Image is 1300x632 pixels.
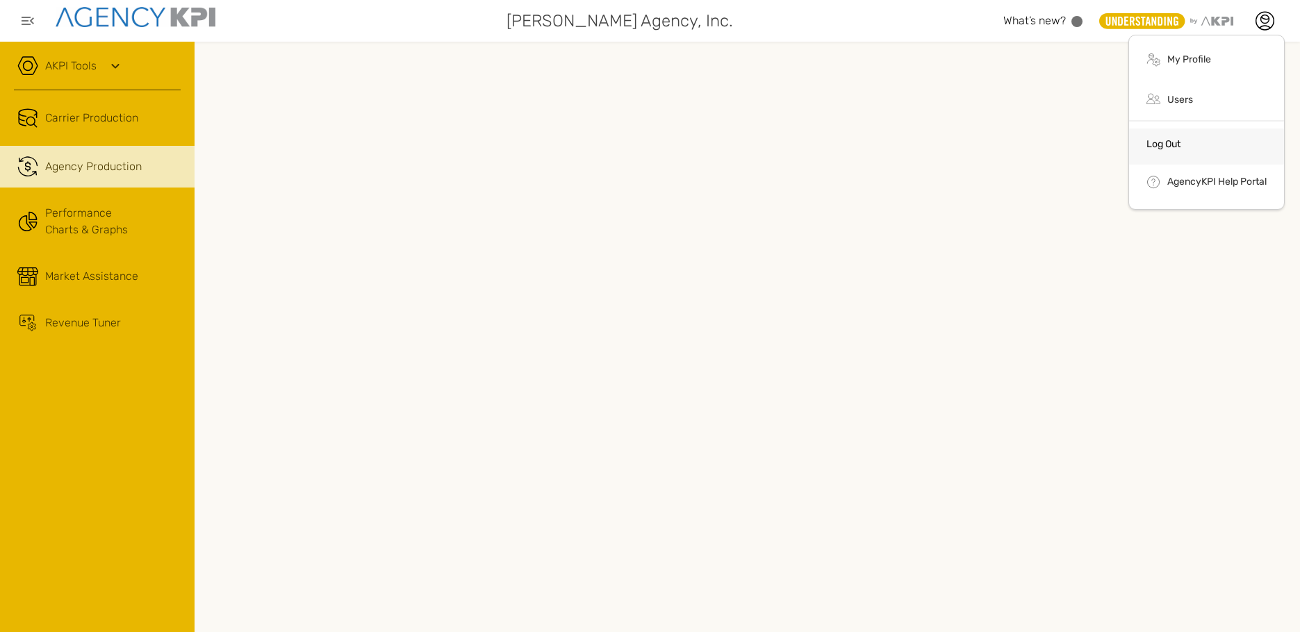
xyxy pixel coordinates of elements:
a: My Profile [1167,53,1211,65]
div: Revenue Tuner [45,315,121,331]
a: AKPI Tools [45,58,97,74]
a: AgencyKPI Help Portal [1167,176,1267,188]
div: Market Assistance [45,268,138,285]
span: Carrier Production [45,110,138,126]
a: Log Out [1146,138,1180,150]
span: [PERSON_NAME] Agency, Inc. [507,8,733,33]
span: Agency Production [45,158,142,175]
span: What’s new? [1003,14,1066,27]
img: agencykpi-logo-550x69-2d9e3fa8.png [56,7,215,27]
a: Users [1167,94,1193,106]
